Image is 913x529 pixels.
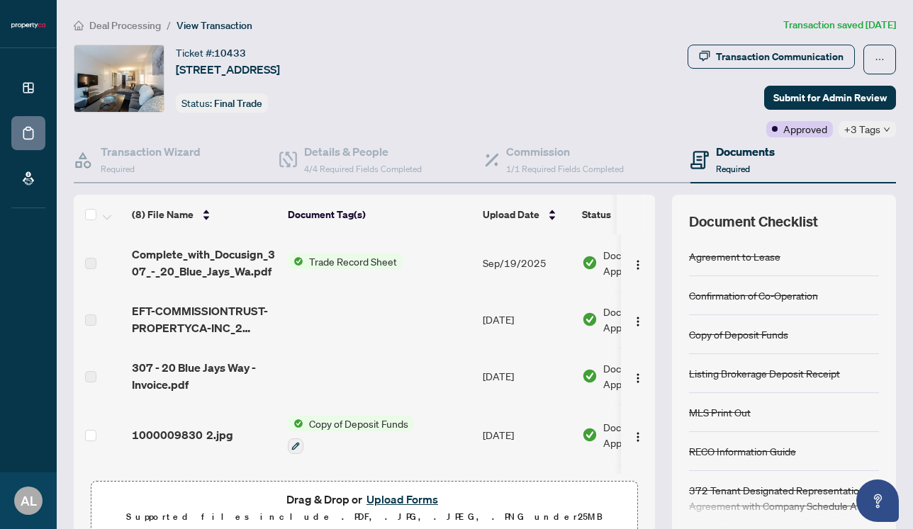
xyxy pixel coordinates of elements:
span: [STREET_ADDRESS] [176,61,280,78]
button: Logo [627,308,649,331]
img: Status Icon [288,254,303,269]
span: 1/1 Required Fields Completed [506,164,624,174]
button: Status IconTrade Record Sheet [288,254,403,269]
button: Transaction Communication [688,45,855,69]
article: Transaction saved [DATE] [783,17,896,33]
td: [DATE] [477,404,576,465]
div: Confirmation of Co-Operation [689,288,818,303]
span: Required [716,164,750,174]
span: 4/4 Required Fields Completed [304,164,422,174]
div: Ticket #: [176,45,246,61]
span: ellipsis [875,55,885,64]
img: Logo [632,259,644,271]
div: Transaction Communication [716,45,844,68]
span: 10433 [214,47,246,59]
span: EFT-COMMISSIONTRUST-PROPERTYCA-INC_2 56.PDF [132,302,276,336]
h4: Transaction Wizard [101,143,201,160]
span: Document Approved [603,247,691,278]
img: Status Icon [288,416,303,431]
th: (8) File Name [126,195,282,234]
span: 1000009830 2.jpg [132,426,233,443]
span: down [883,126,890,133]
span: Document Approved [603,304,691,335]
div: Status: [176,93,268,113]
span: Complete_with_Docusign_307_-_20_Blue_Jays_Wa.pdf [132,246,276,280]
img: IMG-C12254652_1.jpg [74,45,164,112]
li: / [167,17,171,33]
span: home [74,21,84,30]
h4: Documents [716,143,775,160]
div: Copy of Deposit Funds [689,326,788,342]
td: [DATE] [477,348,576,404]
span: (8) File Name [132,207,194,222]
img: Document Status [582,368,598,384]
button: Upload Forms [362,490,442,508]
span: Document Approved [603,360,691,392]
img: Logo [632,372,644,384]
button: Submit for Admin Review [764,86,896,110]
span: Submit for Admin Review [773,86,887,109]
span: Drag & Drop or [286,490,442,508]
img: Logo [632,431,644,443]
th: Document Tag(s) [282,195,477,234]
span: +3 Tags [844,121,880,137]
span: Deal Processing [89,19,161,32]
span: Document Approved [603,419,691,450]
span: View Transaction [177,19,252,32]
img: Document Status [582,255,598,271]
span: Approved [783,121,827,137]
div: Listing Brokerage Deposit Receipt [689,365,840,381]
img: Document Status [582,312,598,327]
div: MLS Print Out [689,404,751,420]
span: Trade Record Sheet [303,254,403,269]
button: Logo [627,251,649,274]
td: Sep/19/2025 [477,234,576,291]
span: Required [101,164,135,174]
td: [DATE] [477,465,576,526]
button: Logo [627,423,649,446]
img: Document Status [582,427,598,443]
span: AL [21,491,37,511]
button: Open asap [856,479,899,522]
h4: Commission [506,143,624,160]
div: 372 Tenant Designated Representation Agreement with Company Schedule A [689,482,879,513]
span: Final Trade [214,97,262,110]
button: Logo [627,365,649,387]
span: Upload Date [483,207,539,222]
th: Upload Date [477,195,576,234]
img: Logo [632,316,644,327]
button: Status IconCopy of Deposit Funds [288,416,414,454]
span: Status [582,207,611,222]
span: Document Checklist [689,212,818,232]
td: [DATE] [477,291,576,348]
th: Status [576,195,697,234]
div: RECO Information Guide [689,443,796,459]
img: logo [11,21,45,30]
span: Copy of Deposit Funds [303,416,414,431]
div: Agreement to Lease [689,249,780,264]
span: 307 - 20 Blue Jays Way - Invoice.pdf [132,359,276,393]
p: Supported files include .PDF, .JPG, .JPEG, .PNG under 25 MB [100,508,629,525]
h4: Details & People [304,143,422,160]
